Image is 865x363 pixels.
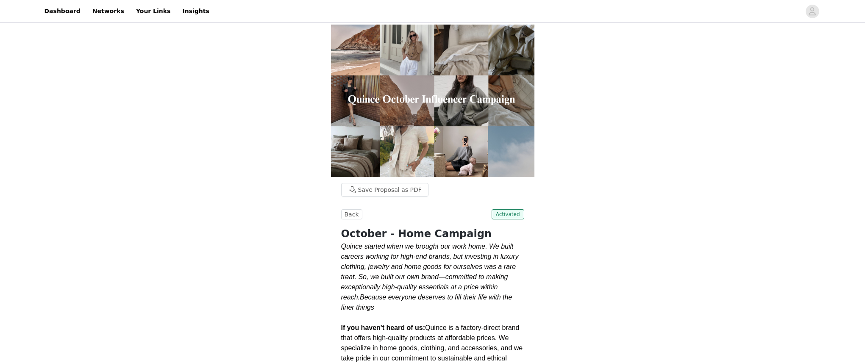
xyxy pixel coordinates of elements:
[131,2,176,21] a: Your Links
[177,2,214,21] a: Insights
[341,243,519,301] em: Quince started when we brought our work home. We built careers working for high-end brands, but i...
[492,209,524,219] span: Activated
[87,2,129,21] a: Networks
[341,294,512,311] em: Because everyone deserves to fill their life with the finer things
[331,25,534,177] img: campaign image
[808,5,816,18] div: avatar
[341,183,428,197] button: Save Proposal as PDF
[341,209,362,219] button: Back
[39,2,86,21] a: Dashboard
[341,226,524,241] h1: October - Home Campaign
[341,324,426,331] strong: If you haven't heard of us:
